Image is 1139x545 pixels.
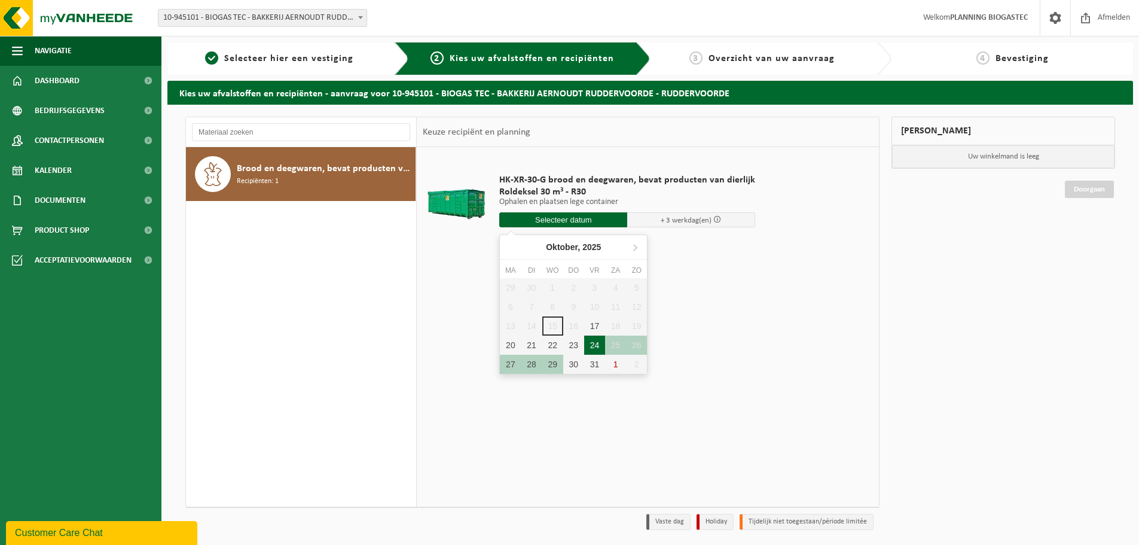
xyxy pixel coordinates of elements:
[499,212,627,227] input: Selecteer datum
[237,162,413,176] span: Brood en deegwaren, bevat producten van dierlijk oorsprong, onverpakt, categorie 3
[35,156,72,185] span: Kalender
[892,145,1114,168] p: Uw winkelmand is leeg
[697,514,734,530] li: Holiday
[499,186,755,198] span: Roldeksel 30 m³ - R30
[1065,181,1114,198] a: Doorgaan
[35,185,85,215] span: Documenten
[996,54,1049,63] span: Bevestiging
[186,147,416,201] button: Brood en deegwaren, bevat producten van dierlijk oorsprong, onverpakt, categorie 3 Recipiënten: 1
[35,66,80,96] span: Dashboard
[646,514,691,530] li: Vaste dag
[173,51,385,66] a: 1Selecteer hier een vestiging
[950,13,1028,22] strong: PLANNING BIOGASTEC
[35,215,89,245] span: Product Shop
[430,51,444,65] span: 2
[167,81,1133,104] h2: Kies uw afvalstoffen en recipiënten - aanvraag voor 10-945101 - BIOGAS TEC - BAKKERIJ AERNOUDT RU...
[563,355,584,374] div: 30
[626,264,647,276] div: zo
[740,514,874,530] li: Tijdelijk niet toegestaan/période limitée
[237,176,279,187] span: Recipiënten: 1
[563,336,584,355] div: 23
[224,54,353,63] span: Selecteer hier een vestiging
[417,117,536,147] div: Keuze recipiënt en planning
[709,54,835,63] span: Overzicht van uw aanvraag
[499,198,755,206] p: Ophalen en plaatsen lege container
[605,264,626,276] div: za
[35,96,105,126] span: Bedrijfsgegevens
[976,51,990,65] span: 4
[35,126,104,156] span: Contactpersonen
[584,264,605,276] div: vr
[158,9,367,27] span: 10-945101 - BIOGAS TEC - BAKKERIJ AERNOUDT RUDDERVOORDE - RUDDERVOORDE
[205,51,218,65] span: 1
[499,174,755,186] span: HK-XR-30-G brood en deegwaren, bevat producten van dierlijk
[450,54,614,63] span: Kies uw afvalstoffen en recipiënten
[35,36,72,66] span: Navigatie
[584,316,605,336] div: 17
[192,123,410,141] input: Materiaal zoeken
[35,245,132,275] span: Acceptatievoorwaarden
[500,355,521,374] div: 27
[891,117,1115,145] div: [PERSON_NAME]
[541,238,606,257] div: Oktober,
[500,264,521,276] div: ma
[521,355,542,374] div: 28
[542,355,563,374] div: 29
[661,217,712,224] span: + 3 werkdag(en)
[521,336,542,355] div: 21
[158,10,367,26] span: 10-945101 - BIOGAS TEC - BAKKERIJ AERNOUDT RUDDERVOORDE - RUDDERVOORDE
[584,336,605,355] div: 24
[542,336,563,355] div: 22
[689,51,703,65] span: 3
[563,264,584,276] div: do
[6,519,200,545] iframe: chat widget
[584,355,605,374] div: 31
[582,243,601,251] i: 2025
[521,264,542,276] div: di
[542,264,563,276] div: wo
[500,336,521,355] div: 20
